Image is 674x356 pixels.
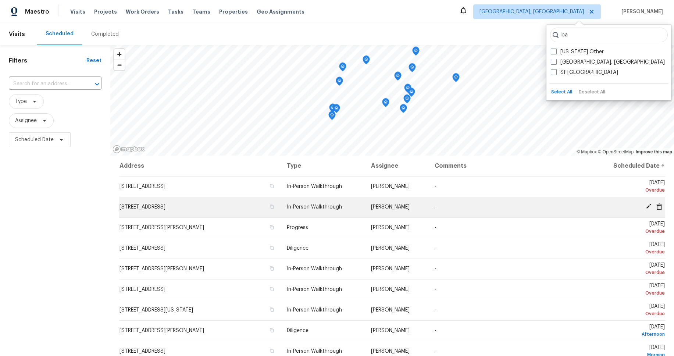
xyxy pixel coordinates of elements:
span: Maestro [25,8,49,15]
div: Map marker [404,84,411,95]
span: - [435,184,436,189]
div: Completed [91,31,119,38]
div: Map marker [328,111,336,122]
a: Mapbox homepage [113,145,145,153]
span: Cancel [654,203,665,210]
div: Map marker [409,63,416,75]
div: Map marker [400,104,407,115]
span: [PERSON_NAME] [371,287,410,292]
span: Progress [287,225,308,230]
span: [STREET_ADDRESS] [120,184,165,189]
span: [DATE] [598,180,665,194]
div: Scheduled [46,30,74,38]
span: [STREET_ADDRESS][PERSON_NAME] [120,266,204,271]
span: - [435,349,436,354]
div: Overdue [598,186,665,194]
span: [PERSON_NAME] [371,307,410,313]
button: Zoom out [114,60,125,70]
div: Overdue [598,310,665,317]
button: Copy Address [268,306,275,313]
span: In-Person Walkthrough [287,349,342,354]
button: Copy Address [268,327,275,334]
span: Geo Assignments [257,8,304,15]
span: In-Person Walkthrough [287,184,342,189]
span: Diligence [287,246,309,251]
button: Copy Address [268,348,275,354]
button: Select All [549,87,574,97]
div: Afternoon [598,331,665,338]
span: In-Person Walkthrough [287,287,342,292]
span: [STREET_ADDRESS] [120,246,165,251]
span: [DATE] [598,324,665,338]
span: [PERSON_NAME] [618,8,663,15]
div: Map marker [329,104,336,115]
span: Assignee [15,117,37,124]
span: [PERSON_NAME] [371,349,410,354]
a: OpenStreetMap [598,149,634,154]
label: Sf [GEOGRAPHIC_DATA] [551,69,618,76]
a: Mapbox [577,149,597,154]
span: [DATE] [598,242,665,256]
span: - [435,246,436,251]
div: Map marker [382,98,389,110]
div: Overdue [598,289,665,297]
span: - [435,287,436,292]
span: Projects [94,8,117,15]
span: Teams [192,8,210,15]
canvas: Map [110,45,674,156]
span: [STREET_ADDRESS][PERSON_NAME] [120,225,204,230]
span: Edit [643,203,654,210]
label: [US_STATE] Other [551,48,604,56]
span: Properties [219,8,248,15]
span: Scheduled Date [15,136,54,143]
span: - [435,225,436,230]
span: [STREET_ADDRESS] [120,204,165,210]
span: [PERSON_NAME] [371,246,410,251]
span: [GEOGRAPHIC_DATA], [GEOGRAPHIC_DATA] [479,8,584,15]
span: [PERSON_NAME] [371,184,410,189]
button: Copy Address [268,245,275,251]
span: - [435,307,436,313]
span: - [435,204,436,210]
span: Type [15,98,27,105]
th: Assignee [365,156,428,176]
div: Overdue [598,248,665,256]
div: Map marker [403,95,411,106]
span: In-Person Walkthrough [287,266,342,271]
span: - [435,266,436,271]
span: In-Person Walkthrough [287,204,342,210]
div: Map marker [394,72,402,83]
button: Copy Address [268,286,275,292]
span: Visits [70,8,85,15]
span: [PERSON_NAME] [371,266,410,271]
span: Tasks [168,9,183,14]
label: [GEOGRAPHIC_DATA], [GEOGRAPHIC_DATA] [551,58,665,66]
a: Improve this map [636,149,672,154]
span: [STREET_ADDRESS] [120,287,165,292]
span: - [435,328,436,333]
span: Work Orders [126,8,159,15]
th: Scheduled Date ↑ [592,156,665,176]
div: Map marker [412,47,420,58]
button: Zoom in [114,49,125,60]
div: Map marker [363,56,370,67]
span: [DATE] [598,283,665,297]
h1: Filters [9,57,86,64]
div: Map marker [339,63,346,74]
button: Copy Address [268,203,275,210]
th: Address [119,156,281,176]
button: Copy Address [268,265,275,272]
div: Map marker [333,104,340,115]
span: [STREET_ADDRESS] [120,349,165,354]
button: Copy Address [268,224,275,231]
input: Search for an address... [9,78,81,90]
span: [STREET_ADDRESS][PERSON_NAME] [120,328,204,333]
div: Map marker [336,77,343,88]
div: Map marker [452,73,460,85]
button: Open [92,79,102,89]
span: [PERSON_NAME] [371,328,410,333]
span: Diligence [287,328,309,333]
div: Overdue [598,269,665,276]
